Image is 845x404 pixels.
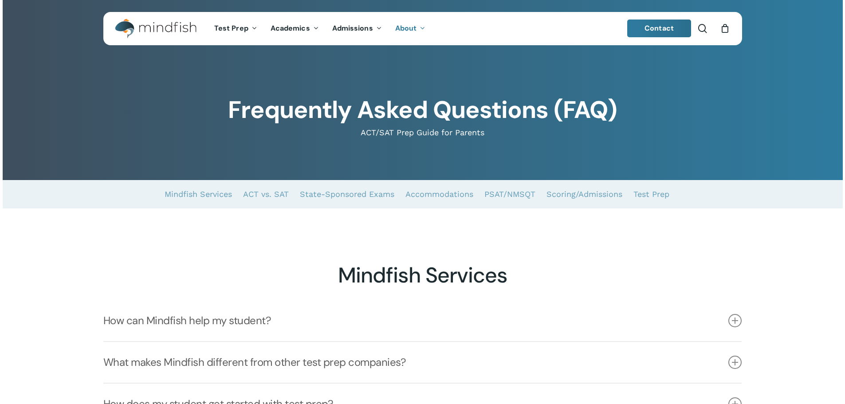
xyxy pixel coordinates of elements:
a: ACT vs. SAT [243,180,289,208]
a: Contact [627,20,691,37]
a: Cart [720,24,730,33]
a: Test Prep [208,25,264,32]
a: State-Sponsored Exams [300,180,394,208]
header: Main Menu [103,12,742,45]
h2: Mindfish Services [103,263,742,288]
span: Test Prep [214,24,248,33]
a: About [389,25,432,32]
nav: Main Menu [208,12,432,45]
p: ACT/SAT Prep Guide for Parents [103,127,742,138]
a: Admissions [326,25,389,32]
a: Mindfish Services [165,180,232,208]
span: Contact [645,24,674,33]
a: What makes Mindfish different from other test prep companies? [103,342,742,383]
a: Academics [264,25,326,32]
a: Test Prep [633,180,669,208]
span: Admissions [332,24,373,33]
a: Accommodations [405,180,473,208]
h1: Frequently Asked Questions (FAQ) [103,96,742,124]
span: About [395,24,417,33]
a: Scoring/Admissions [546,180,622,208]
span: Academics [271,24,310,33]
a: PSAT/NMSQT [484,180,535,208]
a: How can Mindfish help my student? [103,300,742,341]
